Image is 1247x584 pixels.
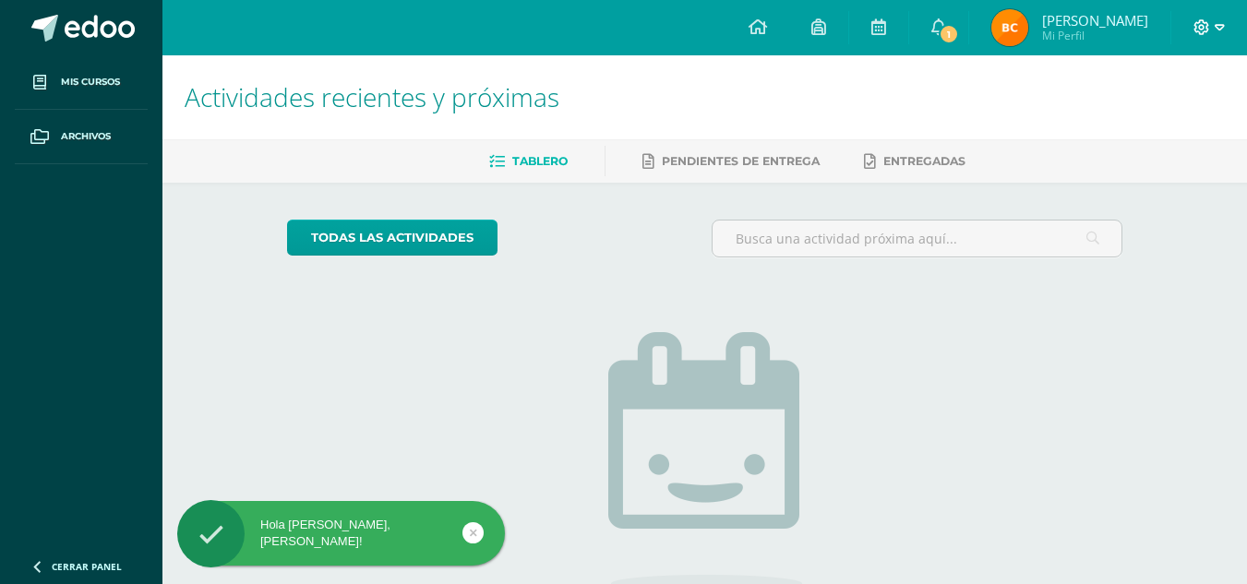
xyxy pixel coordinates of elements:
span: Entregadas [883,154,965,168]
a: Pendientes de entrega [642,147,820,176]
span: Actividades recientes y próximas [185,79,559,114]
span: Mi Perfil [1042,28,1148,43]
img: f7d1442c19affb68e0eb0c471446a006.png [991,9,1028,46]
span: Mis cursos [61,75,120,89]
span: Archivos [61,129,111,144]
a: todas las Actividades [287,220,498,256]
span: 1 [939,24,959,44]
a: Entregadas [864,147,965,176]
span: Cerrar panel [52,560,122,573]
input: Busca una actividad próxima aquí... [713,220,1121,256]
span: [PERSON_NAME] [1042,11,1148,30]
span: Pendientes de entrega [662,154,820,168]
a: Mis cursos [15,55,148,110]
span: Tablero [512,154,568,168]
div: Hola [PERSON_NAME], [PERSON_NAME]! [177,517,505,550]
a: Tablero [489,147,568,176]
a: Archivos [15,110,148,164]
